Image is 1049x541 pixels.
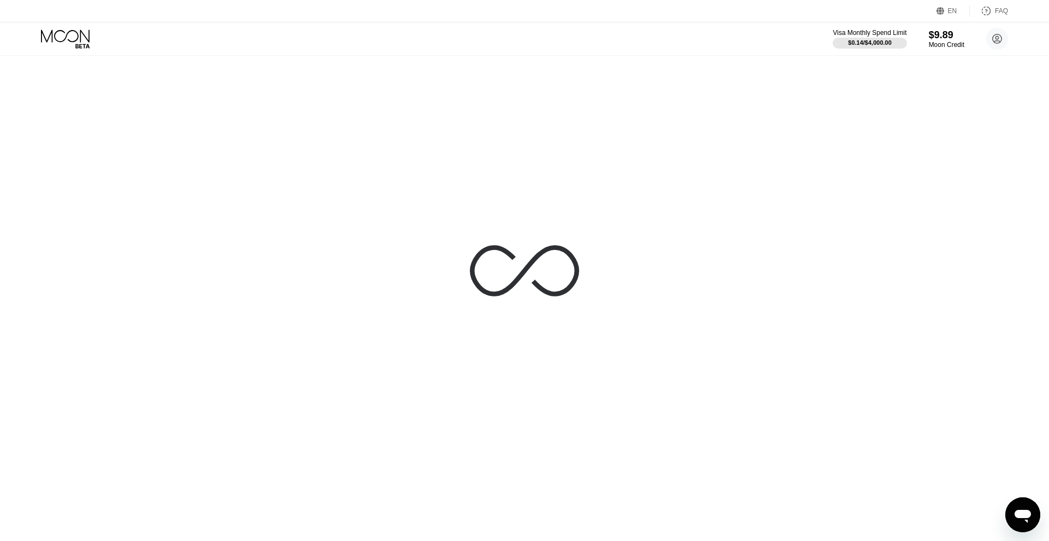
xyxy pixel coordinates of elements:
div: Visa Monthly Spend Limit [833,29,906,37]
div: $9.89 [929,29,964,41]
div: Visa Monthly Spend Limit$0.14/$4,000.00 [833,29,906,49]
div: FAQ [970,5,1008,16]
div: $9.89Moon Credit [929,29,964,49]
div: $0.14 / $4,000.00 [848,39,892,46]
div: FAQ [995,7,1008,15]
iframe: Przycisk umożliwiający otwarcie okna komunikatora [1005,497,1040,532]
div: EN [948,7,957,15]
div: EN [936,5,970,16]
div: Moon Credit [929,41,964,49]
